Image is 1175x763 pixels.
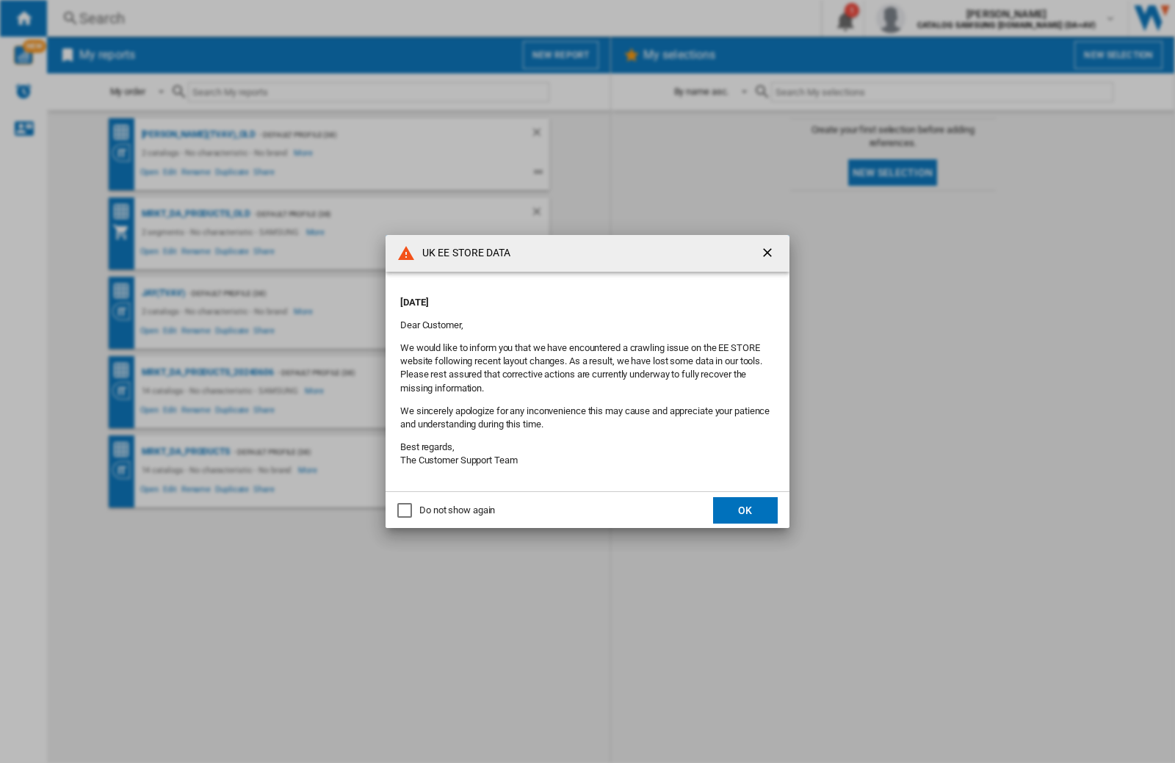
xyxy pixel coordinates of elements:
p: Best regards, The Customer Support Team [400,441,775,467]
md-checkbox: Do not show again [397,504,495,518]
div: Do not show again [419,504,495,517]
button: OK [713,497,778,524]
ng-md-icon: getI18NText('BUTTONS.CLOSE_DIALOG') [760,245,778,263]
strong: [DATE] [400,297,428,308]
button: getI18NText('BUTTONS.CLOSE_DIALOG') [754,239,784,268]
p: We would like to inform you that we have encountered a crawling issue on the EE STORE website fol... [400,341,775,395]
h4: UK EE STORE DATA [415,246,511,261]
p: We sincerely apologize for any inconvenience this may cause and appreciate your patience and unde... [400,405,775,431]
p: Dear Customer, [400,319,775,332]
